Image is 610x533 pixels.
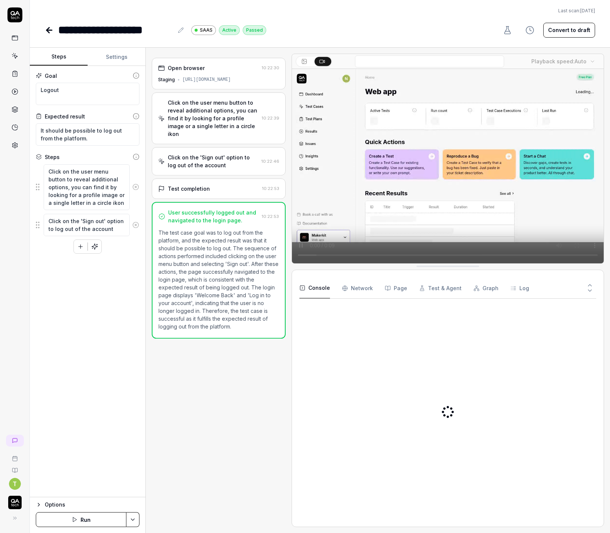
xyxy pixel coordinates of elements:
[36,512,126,527] button: Run
[558,7,595,14] button: Last scan:[DATE]
[168,185,210,193] div: Test completion
[168,153,258,169] div: Click on the 'Sign out' option to log out of the account
[30,48,88,66] button: Steps
[262,65,279,70] time: 10:22:30
[45,153,60,161] div: Steps
[262,214,279,219] time: 10:22:53
[158,76,175,83] div: Staging
[9,478,21,490] button: T
[191,25,216,35] a: SAAS
[168,64,205,72] div: Open browser
[385,278,407,299] button: Page
[531,57,587,65] div: Playback speed:
[474,278,499,299] button: Graph
[182,76,231,83] div: [URL][DOMAIN_NAME]
[8,496,22,509] img: QA Tech Logo
[243,25,266,35] div: Passed
[3,450,26,461] a: Book a call with us
[168,99,259,138] div: Click on the user menu button to reveal additional options, you can find it by looking for a prof...
[200,27,213,34] span: SAAS
[3,490,26,511] button: QA Tech Logo
[36,164,139,210] div: Suggestions
[130,218,142,232] button: Remove step
[521,23,539,38] button: View version history
[219,25,240,35] div: Active
[36,500,139,509] button: Options
[342,278,373,299] button: Network
[261,159,279,164] time: 10:22:46
[262,115,279,121] time: 10:22:39
[158,229,279,330] p: The test case goal was to log out from the platform, and the expected result was that it should b...
[580,8,595,13] time: [DATE]
[88,48,145,66] button: Settings
[6,435,24,447] a: New conversation
[45,112,85,120] div: Expected result
[543,23,595,38] button: Convert to draft
[419,278,462,299] button: Test & Agent
[3,461,26,473] a: Documentation
[130,180,142,194] button: Remove step
[45,72,57,80] div: Goal
[510,278,529,299] button: Log
[45,500,139,509] div: Options
[262,186,279,191] time: 10:22:53
[36,213,139,237] div: Suggestions
[558,7,595,14] span: Last scan:
[168,209,259,224] div: User successfully logged out and navigated to the login page.
[299,278,330,299] button: Console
